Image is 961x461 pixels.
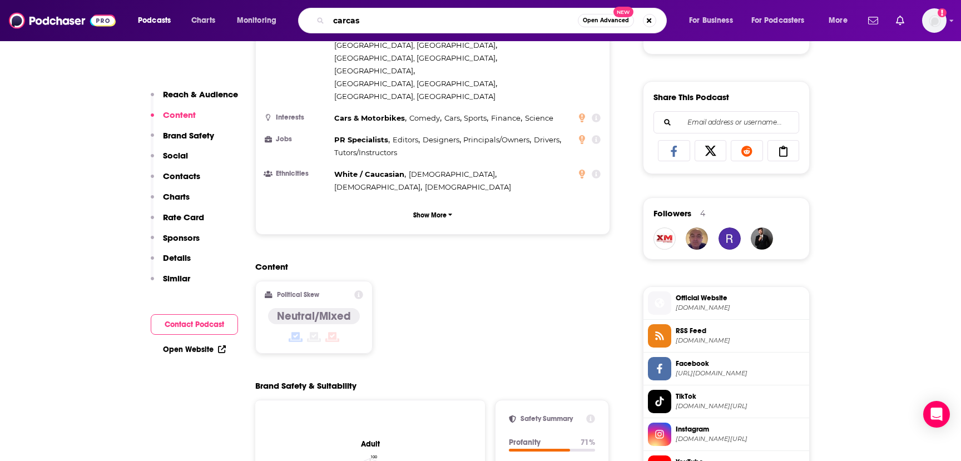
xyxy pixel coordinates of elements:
div: Search followers [653,111,799,133]
button: Similar [151,273,190,294]
input: Email address or username... [663,112,790,133]
span: , [464,112,488,125]
span: Editors [393,135,418,144]
span: [DEMOGRAPHIC_DATA] [334,182,420,191]
span: Comedy [409,113,440,122]
span: Principals/Owners [463,135,529,144]
span: , [423,133,461,146]
span: Official Website [676,293,805,303]
div: Open Intercom Messenger [923,401,950,428]
h2: Safety Summary [521,414,582,423]
a: Instagram[DOMAIN_NAME][URL] [648,423,805,446]
img: macresslertech38 [686,227,708,250]
span: instagram.com/spikescarradio [676,435,805,443]
button: open menu [744,12,821,29]
p: Social [163,150,188,161]
span: , [334,133,390,146]
button: Sponsors [151,232,200,253]
p: Brand Safety [163,130,214,141]
button: open menu [821,12,861,29]
span: , [409,168,497,181]
span: [GEOGRAPHIC_DATA], [GEOGRAPHIC_DATA] [334,53,496,62]
a: Show notifications dropdown [891,11,909,30]
p: 71 % [581,438,595,447]
p: Profanity [509,438,572,447]
input: Search podcasts, credits, & more... [329,12,578,29]
button: Contact Podcast [151,314,238,335]
button: open menu [681,12,747,29]
span: Instagram [676,424,805,434]
img: JohirMia [751,227,773,250]
button: Contacts [151,171,200,191]
svg: Add a profile image [938,8,947,17]
span: , [393,133,420,146]
span: For Business [689,13,733,28]
img: xmudderwheel [653,227,676,250]
button: Content [151,110,196,130]
a: Official Website[DOMAIN_NAME] [648,291,805,315]
p: Details [163,252,191,263]
p: Reach & Audience [163,89,238,100]
h2: Political Skew [277,291,319,299]
button: open menu [229,12,291,29]
span: , [444,112,462,125]
span: Facebook [676,359,805,369]
img: roxie.sherwin56 [719,227,741,250]
span: https://www.facebook.com/Spikes-Car-Radio [676,369,805,378]
span: feeds.megaphone.fm [676,336,805,345]
p: Charts [163,191,190,202]
p: Content [163,110,196,120]
span: [GEOGRAPHIC_DATA], [GEOGRAPHIC_DATA] [334,41,496,49]
span: Followers [653,208,691,219]
a: RSS Feed[DOMAIN_NAME] [648,324,805,348]
a: Share on X/Twitter [695,140,727,161]
span: , [334,77,497,90]
span: Designers [423,135,459,144]
h3: Jobs [265,136,330,143]
span: , [409,112,442,125]
text: Adult [360,439,380,448]
p: Similar [163,273,190,284]
p: Show More [413,211,447,219]
span: Finance [491,113,521,122]
span: tiktok.com/@spikescarradio [676,402,805,410]
span: , [334,168,406,181]
span: [GEOGRAPHIC_DATA] [334,66,413,75]
button: Show profile menu [922,8,947,33]
tspan: 100 [370,454,377,459]
span: Cars & Motorbikes [334,113,405,122]
span: , [463,133,531,146]
a: Share on Reddit [731,140,763,161]
button: open menu [130,12,185,29]
span: Drivers [534,135,559,144]
span: , [334,52,497,65]
span: Sports [464,113,487,122]
button: Charts [151,191,190,212]
span: White / Caucasian [334,170,404,179]
span: Open Advanced [583,18,629,23]
h2: Brand Safety & Suitability [255,380,356,391]
span: [DEMOGRAPHIC_DATA] [409,170,495,179]
span: , [534,133,561,146]
button: Social [151,150,188,171]
button: Open AdvancedNew [578,14,634,27]
span: RSS Feed [676,326,805,336]
span: Charts [191,13,215,28]
a: Show notifications dropdown [864,11,883,30]
span: TikTok [676,391,805,401]
span: More [829,13,848,28]
h3: Share This Podcast [653,92,729,102]
span: , [334,39,497,52]
span: [GEOGRAPHIC_DATA], [GEOGRAPHIC_DATA] [334,92,496,101]
span: Podcasts [138,13,171,28]
span: , [491,112,522,125]
span: , [334,181,422,194]
button: Brand Safety [151,130,214,151]
div: 4 [700,209,705,219]
a: Charts [184,12,222,29]
span: For Podcasters [751,13,805,28]
span: Cars [444,113,460,122]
